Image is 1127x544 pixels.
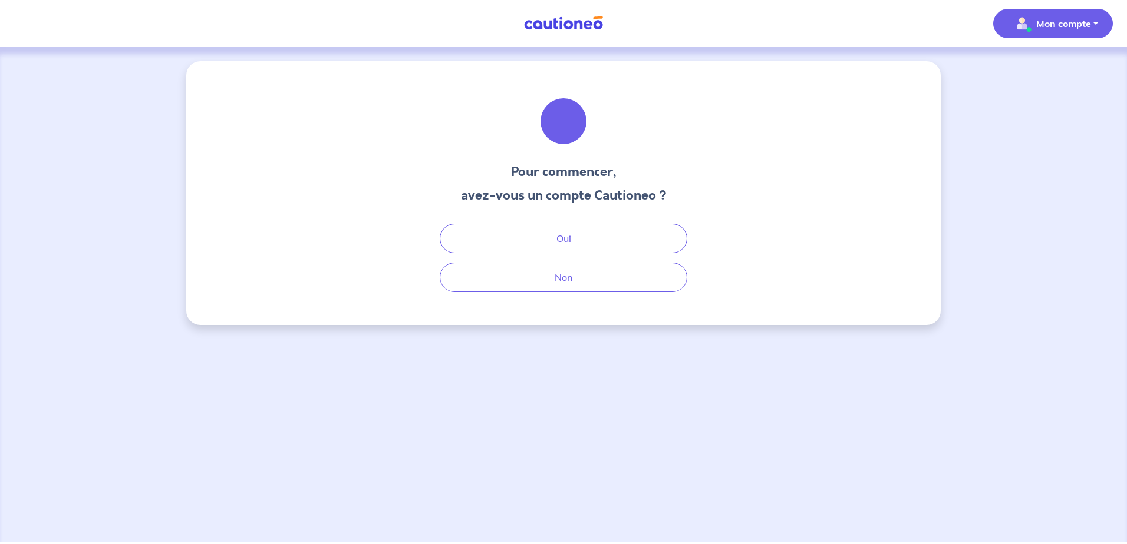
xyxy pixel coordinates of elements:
button: Oui [440,224,687,253]
img: illu_account_valid_menu.svg [1013,14,1032,33]
h3: avez-vous un compte Cautioneo ? [461,186,667,205]
img: illu_welcome.svg [532,89,595,153]
button: illu_account_valid_menu.svgMon compte [993,9,1113,38]
h3: Pour commencer, [461,162,667,181]
p: Mon compte [1036,16,1091,31]
img: Cautioneo [519,16,608,31]
button: Non [440,263,687,292]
